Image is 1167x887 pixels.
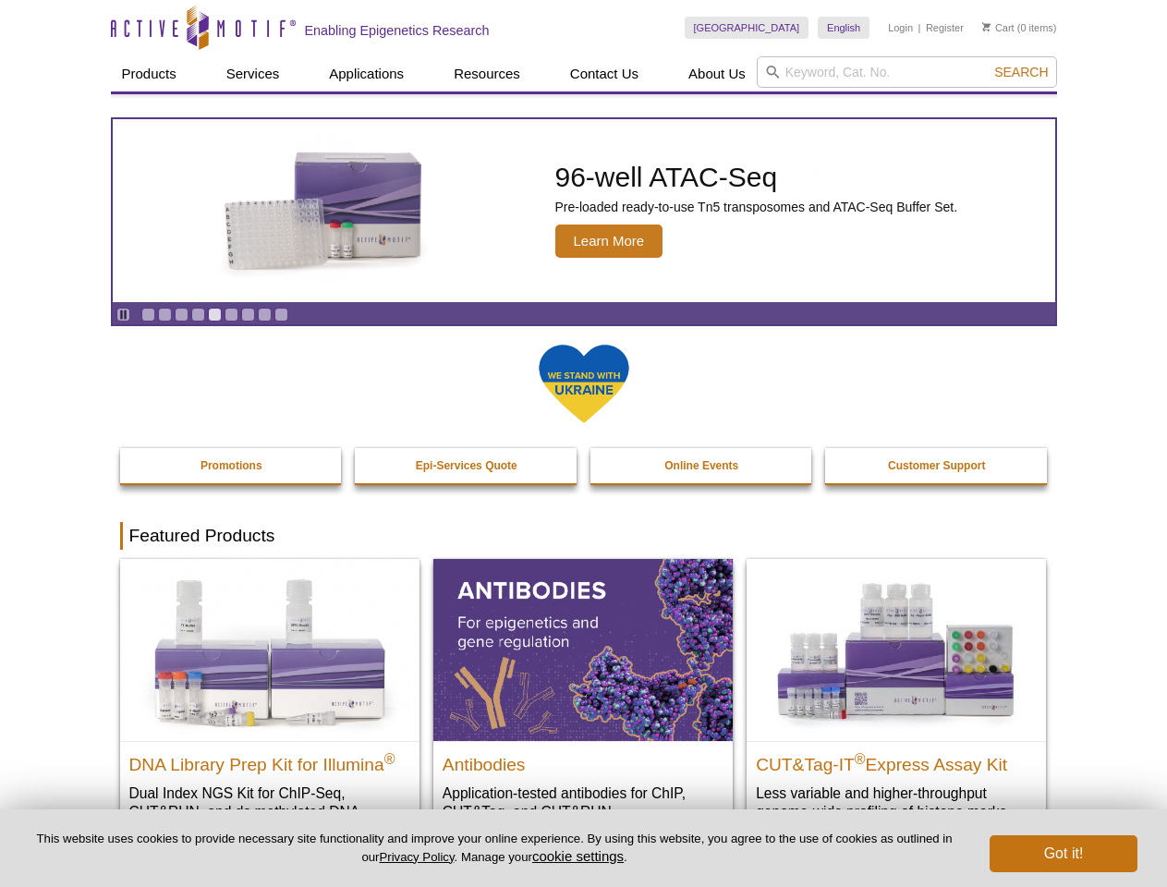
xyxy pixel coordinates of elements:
[209,141,440,280] img: Active Motif Kit photo
[416,459,517,472] strong: Epi-Services Quote
[825,448,1049,483] a: Customer Support
[355,448,578,483] a: Epi-Services Quote
[818,17,869,39] a: English
[120,448,344,483] a: Promotions
[225,308,238,322] a: Go to slide 6
[191,308,205,322] a: Go to slide 4
[990,835,1137,872] button: Got it!
[918,17,921,39] li: |
[555,199,958,215] p: Pre-loaded ready-to-use Tn5 transposomes and ATAC-Seq Buffer Set.
[747,559,1046,839] a: CUT&Tag-IT® Express Assay Kit CUT&Tag-IT®Express Assay Kit Less variable and higher-throughput ge...
[677,56,757,91] a: About Us
[129,784,410,840] p: Dual Index NGS Kit for ChIP-Seq, CUT&RUN, and ds methylated DNA assays.
[113,119,1055,302] a: Active Motif Kit photo 96-well ATAC-Seq Pre-loaded ready-to-use Tn5 transposomes and ATAC-Seq Buf...
[443,56,531,91] a: Resources
[175,308,188,322] a: Go to slide 3
[120,559,419,857] a: DNA Library Prep Kit for Illumina DNA Library Prep Kit for Illumina® Dual Index NGS Kit for ChIP-...
[443,747,723,774] h2: Antibodies
[559,56,650,91] a: Contact Us
[982,22,991,31] img: Your Cart
[994,65,1048,79] span: Search
[685,17,809,39] a: [GEOGRAPHIC_DATA]
[201,459,262,472] strong: Promotions
[379,850,454,864] a: Privacy Policy
[129,747,410,774] h2: DNA Library Prep Kit for Illumina
[113,119,1055,302] article: 96-well ATAC-Seq
[141,308,155,322] a: Go to slide 1
[590,448,814,483] a: Online Events
[384,750,395,766] sup: ®
[555,164,958,191] h2: 96-well ATAC-Seq
[433,559,733,740] img: All Antibodies
[664,459,738,472] strong: Online Events
[158,308,172,322] a: Go to slide 2
[532,848,624,864] button: cookie settings
[757,56,1057,88] input: Keyword, Cat. No.
[538,343,630,425] img: We Stand With Ukraine
[989,64,1053,80] button: Search
[318,56,415,91] a: Applications
[433,559,733,839] a: All Antibodies Antibodies Application-tested antibodies for ChIP, CUT&Tag, and CUT&RUN.
[241,308,255,322] a: Go to slide 7
[747,559,1046,740] img: CUT&Tag-IT® Express Assay Kit
[888,459,985,472] strong: Customer Support
[116,308,130,322] a: Toggle autoplay
[120,522,1048,550] h2: Featured Products
[982,17,1057,39] li: (0 items)
[258,308,272,322] a: Go to slide 8
[555,225,663,258] span: Learn More
[215,56,291,91] a: Services
[208,308,222,322] a: Go to slide 5
[855,750,866,766] sup: ®
[305,22,490,39] h2: Enabling Epigenetics Research
[756,784,1037,821] p: Less variable and higher-throughput genome-wide profiling of histone marks​.
[30,831,959,866] p: This website uses cookies to provide necessary site functionality and improve your online experie...
[120,559,419,740] img: DNA Library Prep Kit for Illumina
[888,21,913,34] a: Login
[756,747,1037,774] h2: CUT&Tag-IT Express Assay Kit
[443,784,723,821] p: Application-tested antibodies for ChIP, CUT&Tag, and CUT&RUN.
[274,308,288,322] a: Go to slide 9
[926,21,964,34] a: Register
[982,21,1015,34] a: Cart
[111,56,188,91] a: Products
